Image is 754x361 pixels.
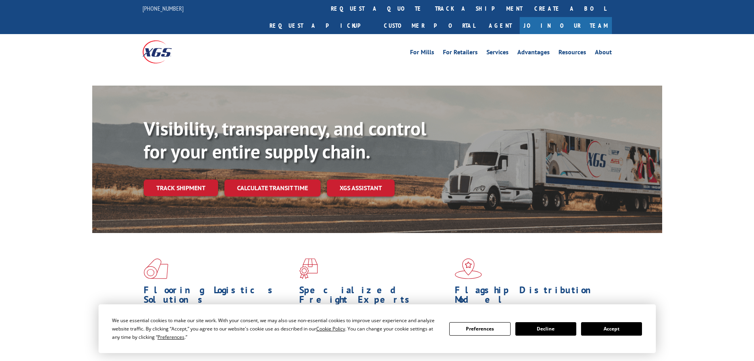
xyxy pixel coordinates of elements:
[486,49,509,58] a: Services
[455,285,604,308] h1: Flagship Distribution Model
[378,17,481,34] a: Customer Portal
[144,285,293,308] h1: Flooring Logistics Solutions
[142,4,184,12] a: [PHONE_NUMBER]
[327,180,395,197] a: XGS ASSISTANT
[520,17,612,34] a: Join Our Team
[443,49,478,58] a: For Retailers
[224,180,321,197] a: Calculate transit time
[515,322,576,336] button: Decline
[455,258,482,279] img: xgs-icon-flagship-distribution-model-red
[144,258,168,279] img: xgs-icon-total-supply-chain-intelligence-red
[410,49,434,58] a: For Mills
[158,334,184,340] span: Preferences
[558,49,586,58] a: Resources
[299,258,318,279] img: xgs-icon-focused-on-flooring-red
[264,17,378,34] a: Request a pickup
[581,322,642,336] button: Accept
[144,180,218,196] a: Track shipment
[99,304,656,353] div: Cookie Consent Prompt
[517,49,550,58] a: Advantages
[481,17,520,34] a: Agent
[112,316,440,341] div: We use essential cookies to make our site work. With your consent, we may also use non-essential ...
[449,322,510,336] button: Preferences
[299,285,449,308] h1: Specialized Freight Experts
[316,325,345,332] span: Cookie Policy
[595,49,612,58] a: About
[144,116,426,164] b: Visibility, transparency, and control for your entire supply chain.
